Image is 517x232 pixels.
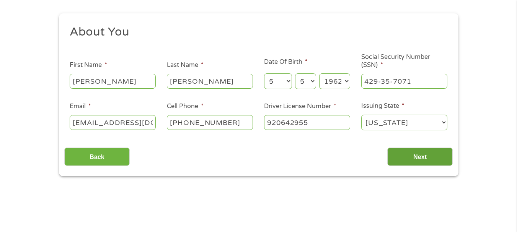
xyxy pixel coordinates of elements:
[167,74,253,88] input: Smith
[70,74,156,88] input: John
[167,61,204,69] label: Last Name
[264,102,336,110] label: Driver License Number
[167,115,253,130] input: (541) 754-3010
[70,115,156,130] input: john@gmail.com
[387,148,453,166] input: Next
[70,61,107,69] label: First Name
[70,24,442,40] h2: About You
[64,148,130,166] input: Back
[70,102,91,110] label: Email
[361,74,447,88] input: 078-05-1120
[264,58,308,66] label: Date Of Birth
[167,102,204,110] label: Cell Phone
[361,53,447,69] label: Social Security Number (SSN)
[361,102,404,110] label: Issuing State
